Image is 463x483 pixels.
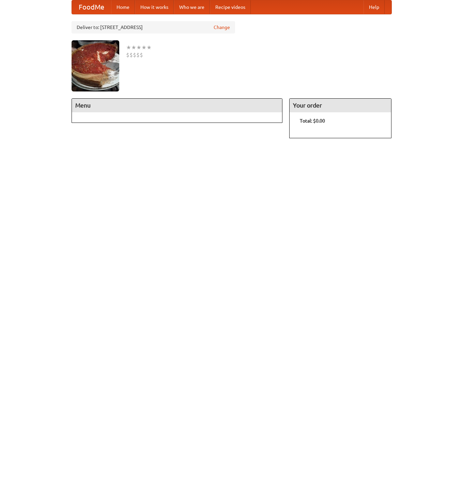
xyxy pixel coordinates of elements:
li: ★ [136,44,141,51]
li: $ [140,51,143,59]
li: ★ [146,44,152,51]
h4: Menu [72,99,282,112]
li: ★ [141,44,146,51]
img: angular.jpg [72,40,119,91]
a: Home [111,0,135,14]
a: Change [214,24,230,31]
li: ★ [131,44,136,51]
li: $ [133,51,136,59]
li: ★ [126,44,131,51]
a: Help [364,0,385,14]
li: $ [126,51,129,59]
a: How it works [135,0,174,14]
div: Deliver to: [STREET_ADDRESS] [72,21,235,33]
a: Recipe videos [210,0,251,14]
b: Total: $0.00 [300,118,325,124]
a: Who we are [174,0,210,14]
h4: Your order [290,99,391,112]
a: FoodMe [72,0,111,14]
li: $ [136,51,140,59]
li: $ [129,51,133,59]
